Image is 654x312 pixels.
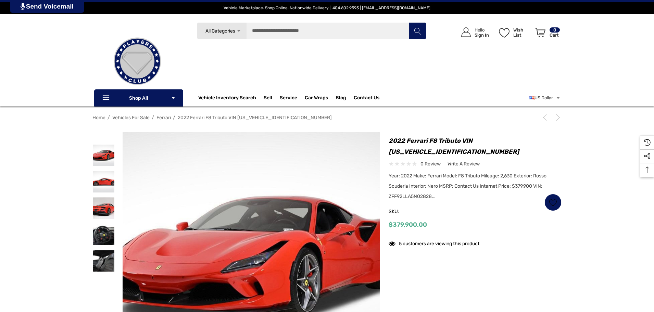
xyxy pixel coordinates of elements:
[496,21,532,44] a: Wish List Wish List
[644,153,651,160] svg: Social Media
[280,95,297,102] a: Service
[389,237,479,248] div: 5 customers are viewing this product
[549,199,557,207] svg: Wish List
[93,197,114,219] img: For Sale 2022 Ferrari F8 Tributo VIN ZFF92LLA5N0282815
[354,95,379,102] a: Contact Us
[305,95,328,102] span: Car Wraps
[336,95,346,102] a: Blog
[550,27,560,33] p: 0
[93,224,114,245] img: For Sale 2022 Ferrari F8 Tributo VIN ZFF92LLA5N0282815
[532,21,561,47] a: Cart with 0 items
[448,160,480,168] a: Write a Review
[305,91,336,105] a: Car Wraps
[93,145,114,166] img: For Sale 2022 Ferrari F8 Tributo VIN ZFF92LLA5N0282815
[535,28,545,37] svg: Review Your Cart
[205,28,235,34] span: All Categories
[171,96,176,100] svg: Icon Arrow Down
[448,161,480,167] span: Write a Review
[475,33,489,38] p: Sign In
[552,114,562,121] a: Next
[420,160,441,168] span: 0 review
[94,89,183,107] p: Shop All
[453,21,492,44] a: Sign in
[389,221,427,228] span: $379,900.00
[264,91,280,105] a: Sell
[389,173,546,199] span: Year: 2022 Make: Ferrari Model: F8 Tributo Mileage: 2,630 Exterior: Rosso Scuderia Interior: Nero...
[499,28,510,38] svg: Wish List
[92,115,105,121] a: Home
[389,135,562,157] h1: 2022 Ferrari F8 Tributo VIN [US_VEHICLE_IDENTIFICATION_NUMBER]
[529,91,561,105] a: USD
[640,166,654,173] svg: Top
[544,194,562,211] a: Wish List
[178,115,332,121] a: 2022 Ferrari F8 Tributo VIN [US_VEHICLE_IDENTIFICATION_NUMBER]
[198,95,256,102] a: Vehicle Inventory Search
[513,27,531,38] p: Wish List
[475,27,489,33] p: Hello
[550,33,560,38] p: Cart
[224,5,430,10] span: Vehicle Marketplace. Shop Online. Nationwide Delivery. | 404.602.9593 | [EMAIL_ADDRESS][DOMAIN_NAME]
[112,115,150,121] a: Vehicles For Sale
[156,115,171,121] a: Ferrari
[93,171,114,192] img: For Sale 2022 Ferrari F8 Tributo VIN ZFF92LLA5N0282815
[93,250,114,272] img: For Sale 2022 Ferrari F8 Tributo VIN ZFF92LLA5N0282815
[409,22,426,39] button: Search
[264,95,272,102] span: Sell
[461,27,471,37] svg: Icon User Account
[197,22,247,39] a: All Categories Icon Arrow Down Icon Arrow Up
[389,207,423,216] span: SKU:
[103,27,172,96] img: Players Club | Cars For Sale
[92,112,562,124] nav: Breadcrumb
[236,28,241,34] svg: Icon Arrow Down
[102,94,112,102] svg: Icon Line
[541,114,551,121] a: Previous
[644,139,651,146] svg: Recently Viewed
[21,3,25,10] img: PjwhLS0gR2VuZXJhdG9yOiBHcmF2aXQuaW8gLS0+PHN2ZyB4bWxucz0iaHR0cDovL3d3dy53My5vcmcvMjAwMC9zdmciIHhtb...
